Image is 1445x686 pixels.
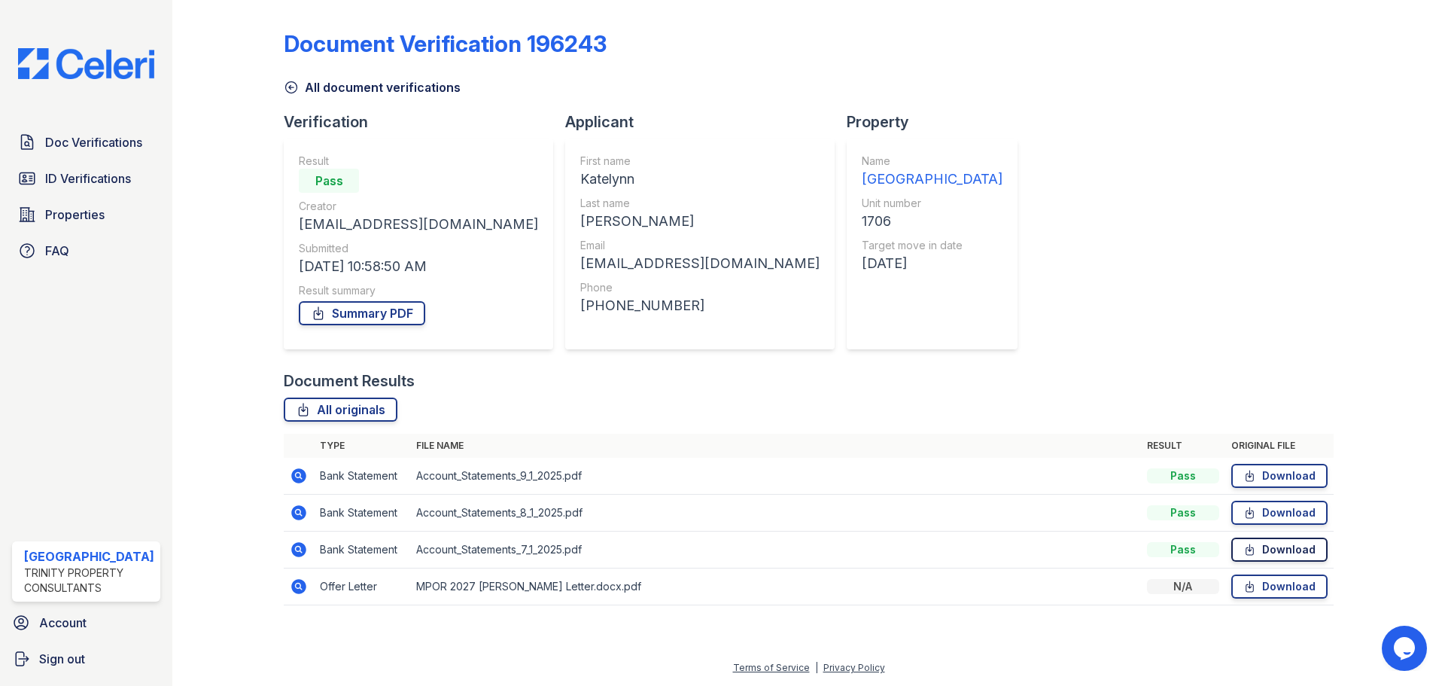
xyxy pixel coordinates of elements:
div: Property [847,111,1030,133]
div: Katelynn [580,169,820,190]
a: Properties [12,200,160,230]
span: Properties [45,206,105,224]
a: Download [1231,464,1328,488]
td: Account_Statements_8_1_2025.pdf [410,495,1141,532]
div: 1706 [862,211,1002,232]
div: [GEOGRAPHIC_DATA] [862,169,1002,190]
div: First name [580,154,820,169]
div: Pass [1147,468,1219,483]
td: Bank Statement [314,495,410,532]
div: Pass [1147,542,1219,557]
div: Trinity Property Consultants [24,566,154,596]
a: Account [6,608,166,638]
img: CE_Logo_Blue-a8612792a0a2168367f1c8372b55b34899dd931a85d93a1a3d3e32e68fde9ad4.png [6,48,166,79]
iframe: chat widget [1382,626,1430,671]
div: Creator [299,199,538,214]
span: ID Verifications [45,169,131,188]
div: Submitted [299,241,538,256]
span: Account [39,614,87,632]
div: Verification [284,111,565,133]
div: Target move in date [862,238,1002,253]
a: Terms of Service [733,662,810,673]
div: [PHONE_NUMBER] [580,295,820,316]
a: Doc Verifications [12,127,160,157]
th: File name [410,434,1141,458]
a: Name [GEOGRAPHIC_DATA] [862,154,1002,190]
div: | [815,662,818,673]
th: Result [1141,434,1225,458]
div: Document Verification 196243 [284,30,607,57]
td: Account_Statements_9_1_2025.pdf [410,458,1141,495]
div: N/A [1147,579,1219,594]
div: [DATE] 10:58:50 AM [299,256,538,277]
a: ID Verifications [12,163,160,194]
td: Offer Letter [314,569,410,605]
div: Document Results [284,370,415,392]
div: Phone [580,280,820,295]
th: Original file [1225,434,1334,458]
div: Email [580,238,820,253]
div: [GEOGRAPHIC_DATA] [24,547,154,566]
div: [DATE] [862,253,1002,274]
td: MPOR 2027 [PERSON_NAME] Letter.docx.pdf [410,569,1141,605]
span: Doc Verifications [45,133,142,151]
div: [PERSON_NAME] [580,211,820,232]
span: Sign out [39,650,85,668]
span: FAQ [45,242,69,260]
a: Summary PDF [299,301,425,325]
a: Download [1231,538,1328,562]
td: Bank Statement [314,532,410,569]
div: Result [299,154,538,169]
div: Unit number [862,196,1002,211]
td: Bank Statement [314,458,410,495]
td: Account_Statements_7_1_2025.pdf [410,532,1141,569]
a: Download [1231,501,1328,525]
div: Pass [1147,505,1219,520]
a: Download [1231,575,1328,599]
a: All document verifications [284,78,461,96]
div: [EMAIL_ADDRESS][DOMAIN_NAME] [299,214,538,235]
div: [EMAIL_ADDRESS][DOMAIN_NAME] [580,253,820,274]
div: Result summary [299,283,538,298]
div: Last name [580,196,820,211]
a: Sign out [6,644,166,674]
a: FAQ [12,236,160,266]
div: Applicant [565,111,847,133]
div: Name [862,154,1002,169]
a: All originals [284,398,397,422]
th: Type [314,434,410,458]
div: Pass [299,169,359,193]
a: Privacy Policy [823,662,885,673]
